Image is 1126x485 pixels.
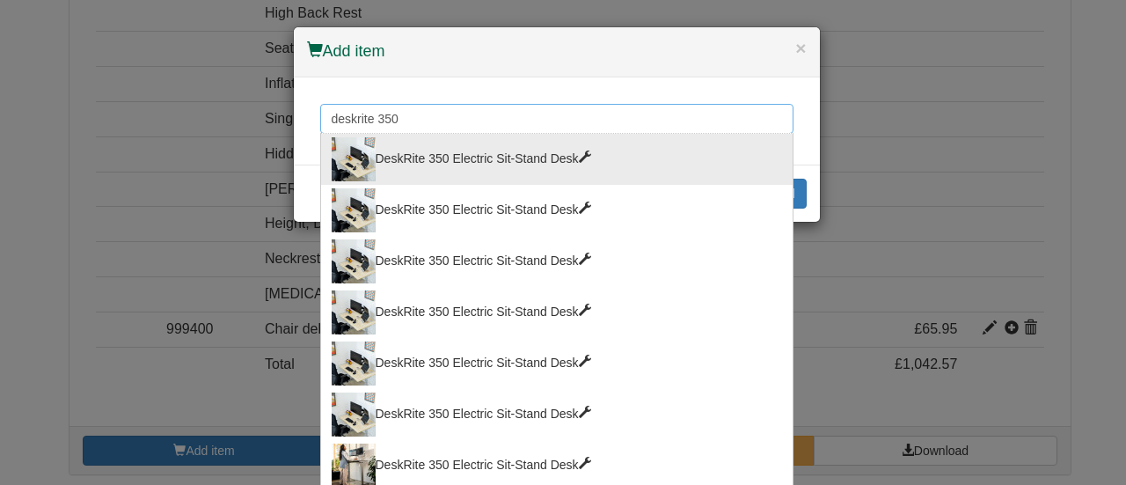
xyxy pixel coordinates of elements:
img: deskrite-350_ash_lifestyle-2_4.jpg [332,342,376,386]
div: DeskRite 350 Electric Sit-Stand Desk [332,239,782,283]
div: DeskRite 350 Electric Sit-Stand Desk [332,137,782,181]
img: deskrite-350_ash_lifestyle-2_3.jpg [332,290,376,334]
div: DeskRite 350 Electric Sit-Stand Desk [332,342,782,386]
input: Search for a product [320,104,793,134]
h4: Add item [307,40,807,63]
button: × [795,39,806,57]
img: deskrite-350_ash_lifestyle-2_5.jpg [332,239,376,283]
img: deskrite-350_ash_lifestyle-2_1.jpg [332,188,376,232]
div: DeskRite 350 Electric Sit-Stand Desk [332,393,782,437]
img: deskrite-350_ash_lifestyle-2_4.jpg [332,393,376,437]
div: DeskRite 350 Electric Sit-Stand Desk [332,188,782,232]
img: deskrite-350_ash_lifestyle-2_1.jpg [332,137,376,181]
div: DeskRite 350 Electric Sit-Stand Desk [332,290,782,334]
